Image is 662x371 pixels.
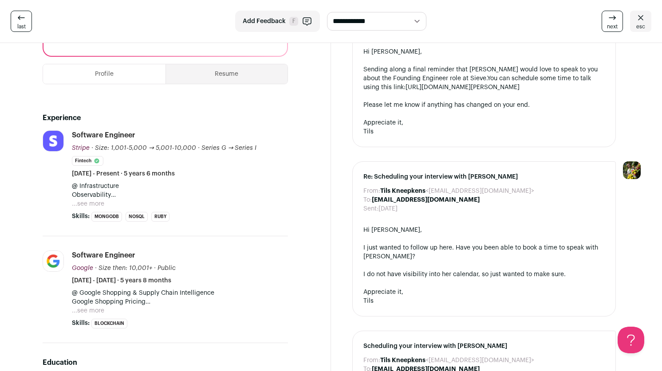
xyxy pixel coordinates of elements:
h2: Experience [43,113,288,123]
span: Google [72,265,93,271]
p: @ Infrastructure [72,182,288,191]
span: last [17,23,26,30]
li: Blockchain [91,319,127,328]
div: Appreciate it, [363,288,605,297]
span: Re: Scheduling your interview with [PERSON_NAME] [363,172,605,181]
dd: <[EMAIL_ADDRESS][DOMAIN_NAME]> [380,356,534,365]
a: [URL][DOMAIN_NAME][PERSON_NAME] [406,84,520,90]
span: [DATE] - Present · 5 years 6 months [72,169,175,178]
b: Tils Kneepkens [380,188,426,194]
span: Public [158,265,176,271]
span: Skills: [72,319,90,328]
div: I do not have visibility into her calendar, so just wanted to make sure. [363,270,605,279]
div: Hi [PERSON_NAME], [363,47,605,56]
li: MongoDB [91,212,122,222]
dt: Sent: [363,204,378,213]
h2: Education [43,357,288,368]
dd: [DATE] [378,204,398,213]
span: Add Feedback [243,17,286,26]
button: Add Feedback F [235,11,320,32]
span: F [289,17,298,26]
div: Sending along a final reminder that [PERSON_NAME] would love to speak to you about the Founding E... [363,65,605,92]
p: Observability - Tech Lead for Distributed Tracing & Profiling - Shipped Logging Data Plane, Distr... [72,191,288,199]
span: · [198,144,200,152]
div: I just wanted to follow up here. Have you been able to book a time to speak with [PERSON_NAME]? [363,243,605,261]
div: Software Engineer [72,130,135,140]
img: 8d2c6156afa7017e60e680d3937f8205e5697781b6c771928cb24e9df88505de.jpg [43,251,63,271]
span: · [154,264,156,273]
b: [EMAIL_ADDRESS][DOMAIN_NAME] [372,197,480,203]
a: last [11,11,32,32]
a: esc [630,11,651,32]
span: Skills: [72,212,90,221]
span: · Size: 1,001-5,000 → 5,001-10,000 [91,145,196,151]
button: ...see more [72,199,104,208]
div: Tils [363,127,605,136]
dt: To: [363,195,372,204]
li: Ruby [151,212,169,222]
span: Stripe [72,145,90,151]
b: Tils Kneepkens [380,357,426,363]
div: Hi [PERSON_NAME], [363,226,605,234]
li: NoSQL [126,212,148,222]
span: [DATE] - [DATE] · 5 years 8 months [72,276,171,285]
p: @ Google Shopping & Supply Chain Intelligence [72,289,288,297]
div: Software Engineer [72,250,135,260]
dd: <[EMAIL_ADDRESS][DOMAIN_NAME]> [380,187,534,195]
button: Resume [166,64,288,84]
li: Fintech [72,156,103,166]
div: Tils [363,297,605,305]
div: Please let me know if anything has changed on your end. [363,101,605,109]
span: Series G → Series I [201,145,257,151]
div: Appreciate it, [363,118,605,127]
button: ...see more [72,306,104,315]
dt: From: [363,187,380,195]
img: c29228e9d9ae75acbec9f97acea12ad61565c350f760a79d6eec3e18ba7081be.jpg [43,131,63,151]
span: next [607,23,618,30]
iframe: Help Scout Beacon - Open [618,327,644,353]
p: Google Shopping Pricing [72,297,288,306]
span: · Size then: 10,001+ [95,265,152,271]
a: next [602,11,623,32]
dt: From: [363,356,380,365]
img: 6689865-medium_jpg [623,161,641,179]
span: esc [636,23,645,30]
span: Scheduling your interview with [PERSON_NAME] [363,342,605,351]
button: Profile [43,64,165,84]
